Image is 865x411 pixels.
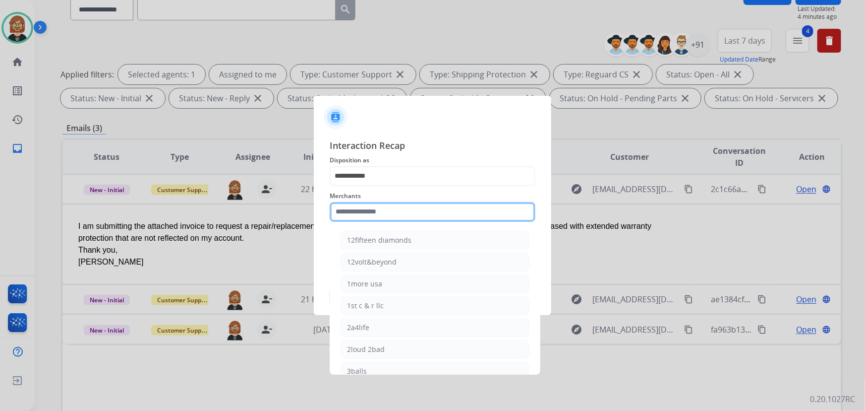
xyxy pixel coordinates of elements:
div: 3balls [347,366,367,376]
div: 12fifteen diamonds [347,235,411,245]
div: 2a4life [347,323,369,333]
div: 1more usa [347,279,382,289]
span: Interaction Recap [330,138,535,154]
span: Disposition as [330,154,535,166]
p: 0.20.1027RC [810,393,855,405]
span: Merchants [330,190,535,202]
img: contactIcon [324,105,347,129]
div: 2loud 2bad [347,344,385,354]
div: 12volt&beyond [347,257,397,267]
div: 1st c & r llc [347,301,384,311]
